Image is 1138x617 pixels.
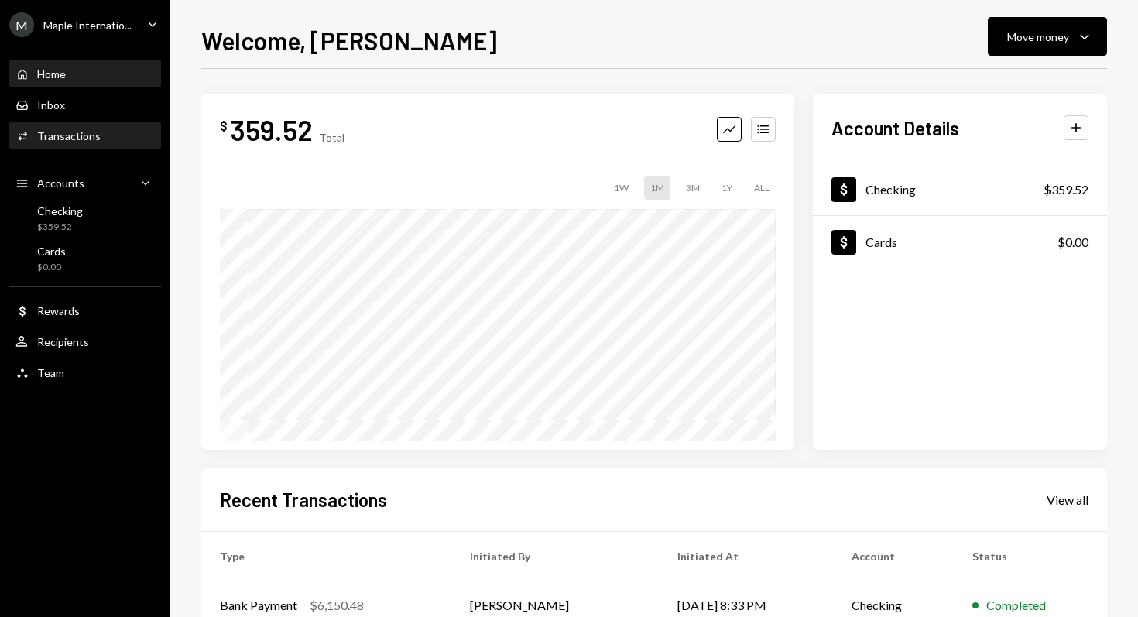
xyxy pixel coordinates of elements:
div: Total [319,131,344,144]
div: Team [37,366,64,379]
div: $0.00 [37,261,66,274]
h2: Recent Transactions [220,487,387,512]
div: $6,150.48 [310,596,364,615]
th: Type [201,531,451,581]
a: Checking$359.52 [813,163,1107,215]
a: Cards$0.00 [813,216,1107,268]
a: View all [1047,491,1088,508]
div: $359.52 [37,221,83,234]
button: Move money [988,17,1107,56]
div: Home [37,67,66,81]
th: Initiated By [451,531,659,581]
div: M [9,12,34,37]
div: View all [1047,492,1088,508]
a: Recipients [9,327,161,355]
div: Recipients [37,335,89,348]
a: Checking$359.52 [9,200,161,237]
a: Team [9,358,161,386]
div: 1M [644,176,670,200]
div: Cards [37,245,66,258]
div: Maple Internatio... [43,19,132,32]
div: $ [220,118,228,134]
div: Rewards [37,304,80,317]
a: Rewards [9,297,161,324]
a: Inbox [9,91,161,118]
div: $359.52 [1044,180,1088,199]
div: 1Y [715,176,739,200]
th: Account [833,531,954,581]
div: ALL [748,176,776,200]
th: Initiated At [659,531,833,581]
div: Transactions [37,129,101,142]
div: 359.52 [231,112,313,147]
h1: Welcome, [PERSON_NAME] [201,25,497,56]
div: Move money [1007,29,1069,45]
a: Home [9,60,161,87]
div: Checking [865,182,916,197]
div: Bank Payment [220,596,297,615]
div: 1W [608,176,635,200]
div: 3M [680,176,706,200]
div: Checking [37,204,83,218]
a: Accounts [9,169,161,197]
div: Inbox [37,98,65,111]
a: Cards$0.00 [9,240,161,277]
div: Accounts [37,177,84,190]
div: Cards [865,235,897,249]
div: $0.00 [1057,233,1088,252]
th: Status [954,531,1107,581]
div: Completed [986,596,1046,615]
h2: Account Details [831,115,959,141]
a: Transactions [9,122,161,149]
